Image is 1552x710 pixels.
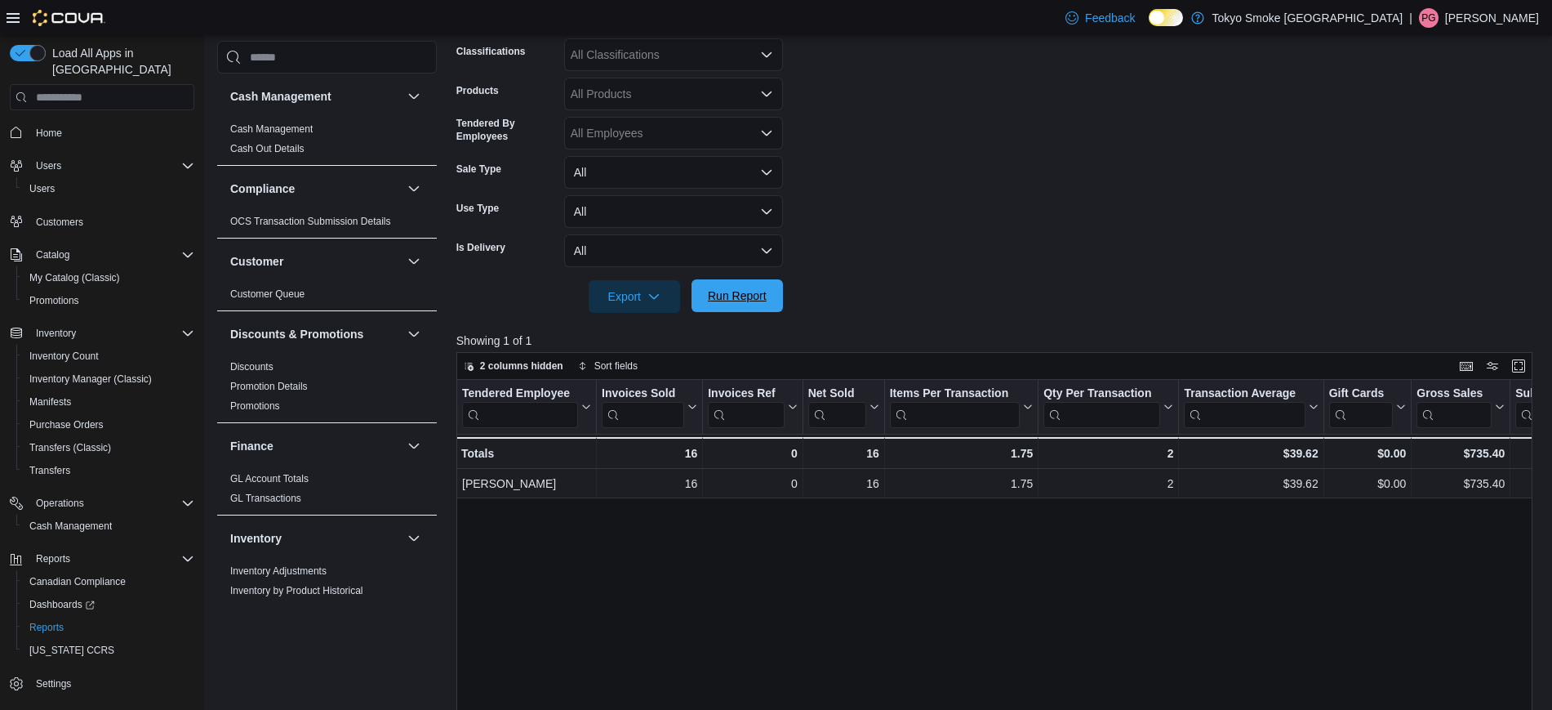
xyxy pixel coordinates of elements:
[46,45,194,78] span: Load All Apps in [GEOGRAPHIC_DATA]
[29,575,126,588] span: Canadian Compliance
[230,142,305,155] span: Cash Out Details
[23,268,194,288] span: My Catalog (Classic)
[29,350,99,363] span: Inventory Count
[23,268,127,288] a: My Catalog (Classic)
[1043,386,1173,428] button: Qty Per Transaction
[807,386,865,428] div: Net Sold
[23,369,194,389] span: Inventory Manager (Classic)
[602,386,684,402] div: Invoices Sold
[3,492,201,515] button: Operations
[589,280,680,313] button: Export
[29,294,79,307] span: Promotions
[29,418,104,431] span: Purchase Orders
[1456,356,1476,376] button: Keyboard shortcuts
[1421,8,1435,28] span: PG
[23,291,194,310] span: Promotions
[23,641,121,660] a: [US_STATE] CCRS
[230,492,301,505] span: GL Transactions
[1184,475,1318,494] div: $39.62
[461,444,591,463] div: Totals
[462,386,578,402] div: Tendered Employee
[808,475,879,494] div: 16
[404,87,424,106] button: Cash Management
[3,547,201,570] button: Reports
[29,156,68,176] button: Users
[1043,386,1160,402] div: Qty Per Transaction
[564,156,783,189] button: All
[889,386,1033,428] button: Items Per Transaction
[23,572,132,592] a: Canadian Compliance
[23,516,118,536] a: Cash Management
[23,392,78,412] a: Manifests
[16,368,201,391] button: Inventory Manager (Classic)
[23,291,86,310] a: Promotions
[23,415,110,435] a: Purchase Orders
[230,530,401,547] button: Inventory
[230,400,280,412] a: Promotions
[16,345,201,368] button: Inventory Count
[890,475,1034,494] div: 1.75
[230,361,273,373] a: Discounts
[23,346,105,366] a: Inventory Count
[1149,9,1183,26] input: Dark Mode
[29,549,77,569] button: Reports
[16,593,201,616] a: Dashboards
[1184,386,1318,428] button: Transaction Average
[1509,356,1528,376] button: Enter fullscreen
[3,322,201,345] button: Inventory
[23,438,194,458] span: Transfers (Classic)
[29,324,82,343] button: Inventory
[3,154,201,177] button: Users
[598,280,670,313] span: Export
[16,289,201,312] button: Promotions
[1059,2,1141,34] a: Feedback
[230,143,305,154] a: Cash Out Details
[23,618,70,637] a: Reports
[708,288,767,304] span: Run Report
[29,520,112,533] span: Cash Management
[29,245,76,265] button: Catalog
[230,326,363,342] h3: Discounts & Promotions
[456,202,499,215] label: Use Type
[602,386,684,428] div: Invoices Sold
[1419,8,1439,28] div: Pooja Gulati
[16,391,201,413] button: Manifests
[230,88,401,105] button: Cash Management
[708,386,797,428] button: Invoices Ref
[230,604,332,617] span: Inventory Count Details
[456,45,526,58] label: Classifications
[3,210,201,234] button: Customers
[29,549,194,569] span: Reports
[230,181,295,197] h3: Compliance
[29,621,64,634] span: Reports
[230,253,401,270] button: Customer
[1184,386,1305,428] div: Transaction Average
[760,127,773,140] button: Open list of options
[889,444,1033,463] div: 1.75
[16,616,201,639] button: Reports
[708,444,797,463] div: 0
[807,386,865,402] div: Net Sold
[230,381,308,392] a: Promotion Details
[807,386,878,428] button: Net Sold
[564,195,783,228] button: All
[217,469,437,515] div: Finance
[1149,26,1150,27] span: Dark Mode
[230,123,313,136] span: Cash Management
[1085,10,1135,26] span: Feedback
[230,288,305,301] span: Customer Queue
[708,386,784,428] div: Invoices Ref
[1184,386,1305,402] div: Transaction Average
[1328,386,1406,428] button: Gift Cards
[23,179,194,199] span: Users
[29,673,194,694] span: Settings
[29,644,114,657] span: [US_STATE] CCRS
[456,117,558,143] label: Tendered By Employees
[23,516,194,536] span: Cash Management
[462,475,591,494] div: [PERSON_NAME]
[602,386,697,428] button: Invoices Sold
[1328,386,1393,428] div: Gift Card Sales
[36,248,69,261] span: Catalog
[29,441,111,454] span: Transfers (Classic)
[230,585,363,596] a: Inventory by Product Historical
